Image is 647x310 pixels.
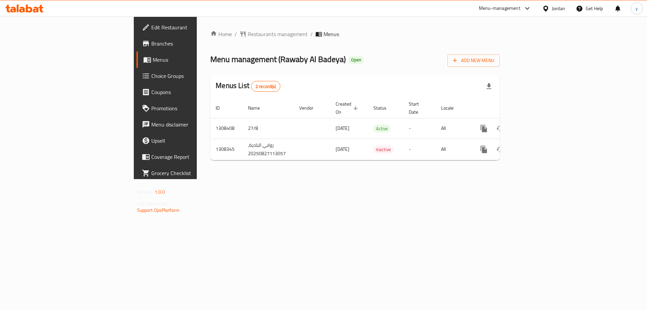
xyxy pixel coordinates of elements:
[151,104,237,112] span: Promotions
[137,206,180,215] a: Support.OpsPlatform
[470,98,546,118] th: Actions
[151,137,237,145] span: Upsell
[155,188,165,196] span: 1.0.0
[403,139,436,160] td: -
[373,125,391,133] span: Active
[137,188,154,196] span: Version:
[448,54,500,67] button: Add New Menu
[151,169,237,177] span: Grocery Checklist
[373,145,394,153] div: Inactive
[373,124,391,133] div: Active
[323,30,339,38] span: Menus
[492,120,508,137] button: Change Status
[151,23,237,31] span: Edit Restaurant
[216,81,280,92] h2: Menus List
[210,52,346,67] span: Menu management ( Rawaby Al Badeya )
[240,30,308,38] a: Restaurants management
[136,133,242,149] a: Upsell
[136,68,242,84] a: Choice Groups
[136,52,242,68] a: Menus
[153,56,237,64] span: Menus
[481,78,497,94] div: Export file
[151,120,237,129] span: Menu disclaimer
[476,120,492,137] button: more
[492,141,508,158] button: Change Status
[636,5,638,12] span: y
[409,100,428,116] span: Start Date
[136,149,242,165] a: Coverage Report
[299,104,322,112] span: Vendor
[136,19,242,35] a: Edit Restaurant
[210,98,546,160] table: enhanced table
[373,104,395,112] span: Status
[251,83,280,90] span: 2 record(s)
[151,39,237,48] span: Branches
[310,30,313,38] li: /
[479,4,520,12] div: Menu-management
[151,153,237,161] span: Coverage Report
[336,100,360,116] span: Created On
[436,118,470,139] td: All
[476,141,492,158] button: more
[348,56,364,64] div: Open
[151,72,237,80] span: Choice Groups
[151,88,237,96] span: Coupons
[243,139,294,160] td: روابي البادية, 20250827113057
[216,104,228,112] span: ID
[248,30,308,38] span: Restaurants management
[248,104,269,112] span: Name
[552,5,565,12] div: Jordan
[210,30,500,38] nav: breadcrumb
[137,199,168,208] span: Get support on:
[453,56,494,65] span: Add New Menu
[136,165,242,181] a: Grocery Checklist
[441,104,462,112] span: Locale
[136,116,242,133] a: Menu disclaimer
[136,35,242,52] a: Branches
[403,118,436,139] td: -
[436,139,470,160] td: All
[136,100,242,116] a: Promotions
[251,81,280,92] div: Total records count
[348,57,364,63] span: Open
[373,146,394,153] span: Inactive
[136,84,242,100] a: Coupons
[336,145,349,153] span: [DATE]
[336,124,349,133] span: [DATE]
[243,118,294,139] td: 27/8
